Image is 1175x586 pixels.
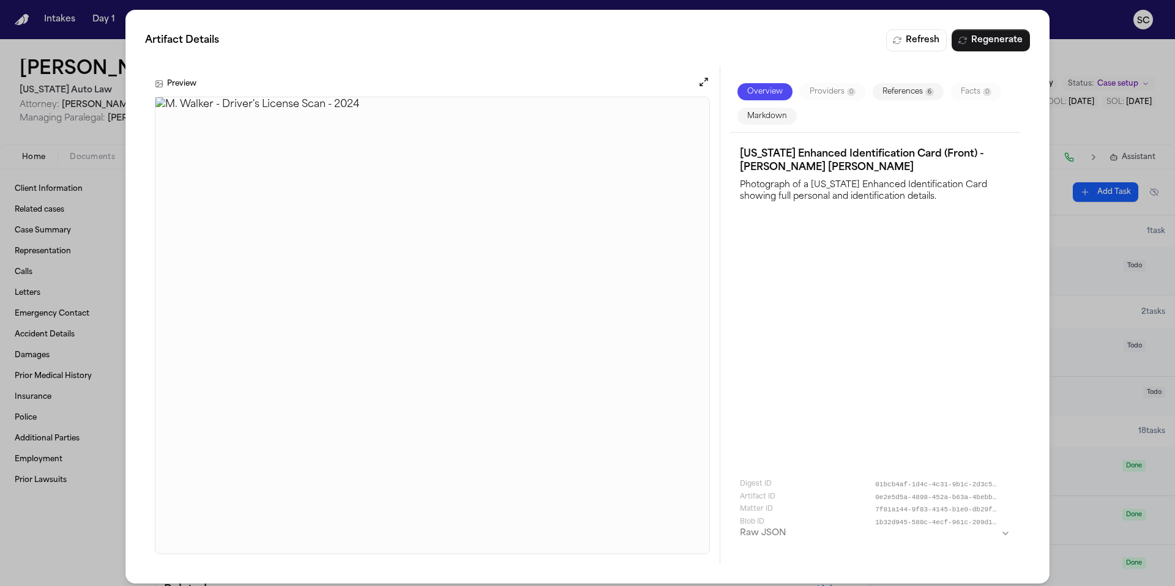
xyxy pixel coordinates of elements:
h3: Preview [167,79,196,89]
h3: Raw JSON [740,527,786,540]
span: Digest ID [740,480,772,490]
span: 0 [847,88,856,96]
span: 0 [983,88,991,96]
button: Refresh Digest [886,29,947,51]
button: Markdown [737,108,797,125]
button: 7f81a144-9f83-4145-b1e0-db29ff6a854c [875,505,1010,515]
button: 0e2e5d5a-4898-452a-b63a-4bebbb3a1109 [875,492,1010,503]
button: Providers0 [800,83,865,100]
button: Facts0 [951,83,1001,100]
span: 1b32d945-580c-4ecf-961c-209d12c09f96 [875,517,998,528]
p: Photograph of a [US_STATE] Enhanced Identification Card showing full personal and identification ... [740,177,1010,203]
button: 1b32d945-580c-4ecf-961c-209d12c09f96 [875,517,1010,528]
span: 0e2e5d5a-4898-452a-b63a-4bebbb3a1109 [875,492,998,503]
span: Artifact ID [740,492,775,503]
span: Blob ID [740,517,764,528]
span: Artifact Details [145,33,219,48]
span: 01bcb4af-1d4c-4c31-9b1c-2d3c5622aeb0 [875,480,998,490]
button: Raw JSON [740,527,1010,540]
button: Open preview [698,76,710,92]
img: M. Walker - Driver's License Scan - 2024 [155,97,709,554]
span: 7f81a144-9f83-4145-b1e0-db29ff6a854c [875,505,998,515]
span: 6 [925,88,934,96]
h3: [US_STATE] Enhanced Identification Card (Front) - [PERSON_NAME] [PERSON_NAME] [740,147,1010,174]
button: Regenerate Digest [952,29,1030,51]
button: Open preview [698,76,710,88]
button: 01bcb4af-1d4c-4c31-9b1c-2d3c5622aeb0 [875,480,1010,490]
button: References6 [873,83,944,100]
button: Overview [737,83,793,100]
span: Matter ID [740,505,773,515]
